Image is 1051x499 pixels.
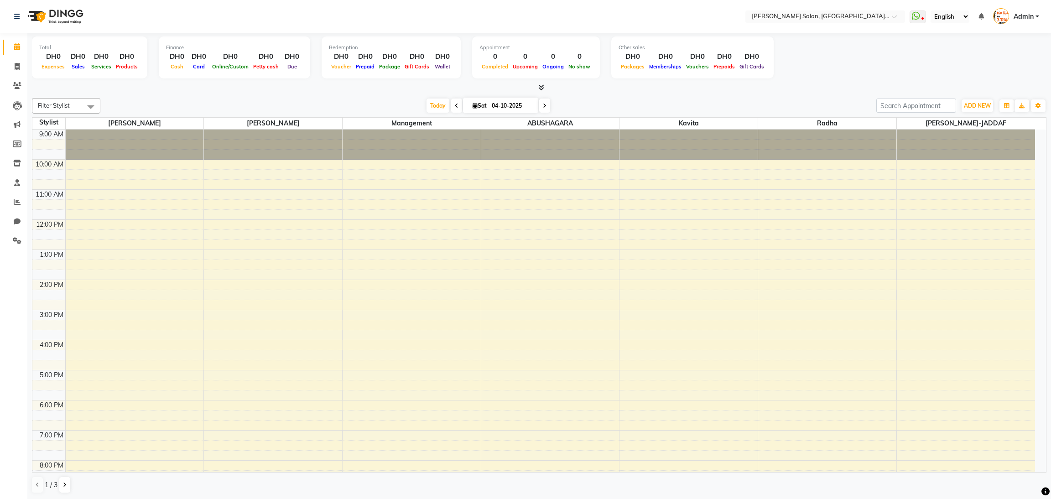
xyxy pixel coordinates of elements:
button: ADD NEW [962,99,993,112]
span: Prepaid [354,63,377,70]
iframe: chat widget [1013,463,1042,490]
span: Sat [470,102,489,109]
span: Management [343,118,481,129]
div: DH0 [114,52,140,62]
div: 7:00 PM [38,431,65,440]
span: Vouchers [684,63,711,70]
div: 6:00 PM [38,400,65,410]
div: 3:00 PM [38,310,65,320]
div: Stylist [32,118,65,127]
span: Wallet [432,63,453,70]
div: DH0 [281,52,303,62]
div: 0 [479,52,510,62]
span: Card [191,63,207,70]
span: Radha [758,118,896,129]
div: Redemption [329,44,453,52]
div: 1:00 PM [38,250,65,260]
span: No show [566,63,593,70]
span: Voucher [329,63,354,70]
div: DH0 [737,52,766,62]
span: Filter Stylist [38,102,70,109]
div: DH0 [354,52,377,62]
div: 12:00 PM [34,220,65,229]
div: DH0 [619,52,647,62]
div: Finance [166,44,303,52]
div: DH0 [684,52,711,62]
span: Kavita [619,118,758,129]
div: DH0 [647,52,684,62]
div: Other sales [619,44,766,52]
span: [PERSON_NAME] [66,118,204,129]
div: DH0 [188,52,210,62]
div: DH0 [251,52,281,62]
span: Gift Cards [737,63,766,70]
div: DH0 [210,52,251,62]
span: Online/Custom [210,63,251,70]
span: Sales [69,63,87,70]
span: Ongoing [540,63,566,70]
div: Appointment [479,44,593,52]
span: Admin [1014,12,1034,21]
span: ADD NEW [964,102,991,109]
div: 8:00 PM [38,461,65,470]
div: DH0 [39,52,67,62]
input: 2025-10-04 [489,99,535,113]
div: DH0 [402,52,432,62]
span: Completed [479,63,510,70]
div: DH0 [67,52,89,62]
div: DH0 [432,52,453,62]
div: 0 [566,52,593,62]
div: 4:00 PM [38,340,65,350]
span: Upcoming [510,63,540,70]
span: Package [377,63,402,70]
div: 11:00 AM [34,190,65,199]
span: Today [427,99,449,113]
div: DH0 [711,52,737,62]
div: 10:00 AM [34,160,65,169]
div: 0 [540,52,566,62]
div: 9:00 AM [37,130,65,139]
div: 0 [510,52,540,62]
div: 5:00 PM [38,370,65,380]
span: Cash [168,63,186,70]
img: Admin [993,8,1009,24]
div: DH0 [377,52,402,62]
span: Packages [619,63,647,70]
span: [PERSON_NAME]-JADDAF [897,118,1035,129]
span: Products [114,63,140,70]
span: [PERSON_NAME] [204,118,342,129]
span: 1 / 3 [45,480,57,490]
img: logo [23,4,86,29]
span: Due [285,63,299,70]
span: ABUSHAGARA [481,118,619,129]
span: Expenses [39,63,67,70]
span: Prepaids [711,63,737,70]
div: DH0 [166,52,188,62]
div: DH0 [329,52,354,62]
span: Gift Cards [402,63,432,70]
input: Search Appointment [876,99,956,113]
span: Services [89,63,114,70]
span: Memberships [647,63,684,70]
div: Total [39,44,140,52]
span: Petty cash [251,63,281,70]
div: 2:00 PM [38,280,65,290]
div: DH0 [89,52,114,62]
